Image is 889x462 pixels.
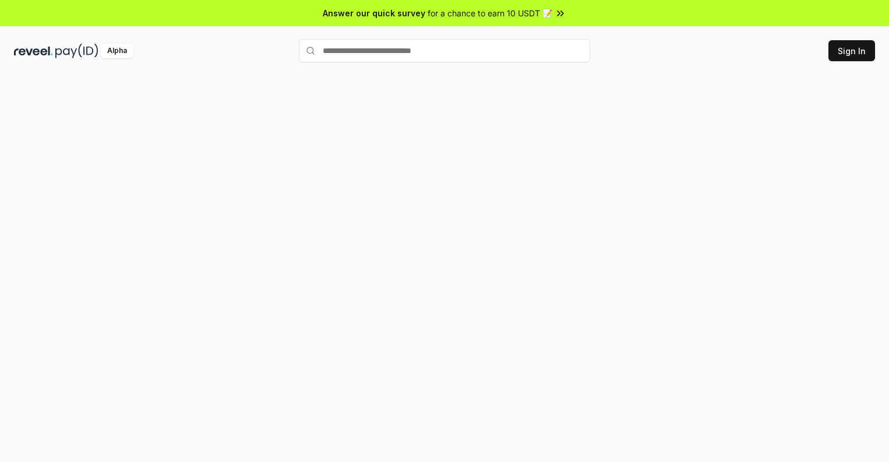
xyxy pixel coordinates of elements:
[101,44,133,58] div: Alpha
[323,7,425,19] span: Answer our quick survey
[428,7,552,19] span: for a chance to earn 10 USDT 📝
[14,44,53,58] img: reveel_dark
[828,40,875,61] button: Sign In
[55,44,98,58] img: pay_id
